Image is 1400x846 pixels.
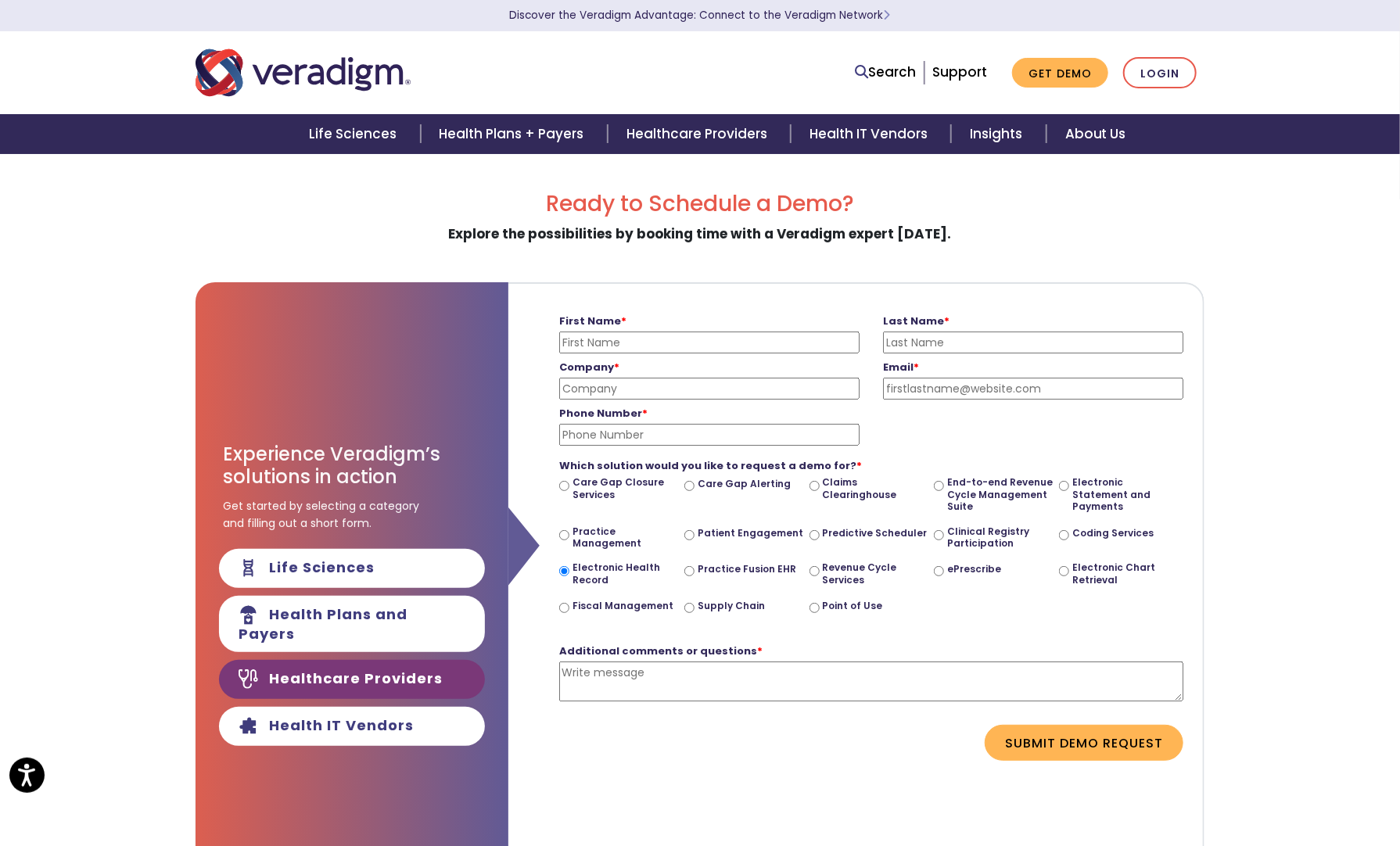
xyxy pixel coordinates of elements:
[698,563,796,575] label: Practice Fusion EHR
[573,476,678,500] label: Care Gap Closure Services
[449,224,952,243] strong: Explore the possibilities by booking time with a Veradigm expert [DATE].
[559,458,862,473] strong: Which solution would you like to request a demo for?
[223,443,481,489] h3: Experience Veradigm’s solutions in action
[985,725,1183,761] button: Submit Demo Request
[559,360,619,375] strong: Company
[883,360,919,375] strong: Email
[947,563,1001,575] label: ePrescribe
[1072,561,1178,586] label: Electronic Chart Retrieval
[608,114,791,154] a: Healthcare Providers
[559,406,648,421] strong: Phone Number
[823,476,928,500] label: Claims Clearinghouse
[698,527,803,540] label: Patient Engagement
[559,314,626,328] strong: First Name
[559,643,763,658] strong: Additional comments or questions
[1072,527,1154,540] label: Coding Services
[883,332,1183,353] input: Last Name
[883,314,949,328] strong: Last Name
[1072,476,1178,513] label: Electronic Statement and Payments
[698,478,791,490] label: Care Gap Alerting
[559,378,860,400] input: Company
[196,47,411,99] img: Veradigm logo
[947,476,1053,513] label: End-to-end Revenue Cycle Management Suite
[884,8,891,23] span: Learn More
[947,525,1053,550] label: Clinical Registry Participation
[223,497,419,532] span: Get started by selecting a category and filling out a short form.
[823,527,928,540] label: Predictive Scheduler
[883,378,1183,400] input: firstlastname@website.com
[951,114,1046,154] a: Insights
[1123,57,1197,89] a: Login
[573,600,673,612] label: Fiscal Management
[510,8,891,23] a: Discover the Veradigm Advantage: Connect to the Veradigm NetworkLearn More
[855,62,916,83] a: Search
[559,424,860,446] input: Phone Number
[421,114,608,154] a: Health Plans + Payers
[559,332,860,353] input: First Name
[823,600,883,612] label: Point of Use
[1046,114,1145,154] a: About Us
[823,561,928,586] label: Revenue Cycle Services
[573,525,678,550] label: Practice Management
[932,63,987,81] a: Support
[290,114,420,154] a: Life Sciences
[791,114,951,154] a: Health IT Vendors
[1012,58,1108,88] a: Get Demo
[196,191,1204,217] h2: Ready to Schedule a Demo?
[573,561,678,586] label: Electronic Health Record
[698,600,765,612] label: Supply Chain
